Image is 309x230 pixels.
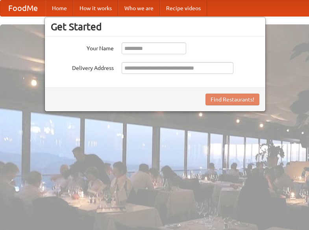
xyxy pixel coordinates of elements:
[51,21,259,33] h3: Get Started
[118,0,160,16] a: Who we are
[160,0,207,16] a: Recipe videos
[51,62,114,72] label: Delivery Address
[51,42,114,52] label: Your Name
[0,0,46,16] a: FoodMe
[46,0,73,16] a: Home
[205,94,259,105] button: Find Restaurants!
[73,0,118,16] a: How it works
